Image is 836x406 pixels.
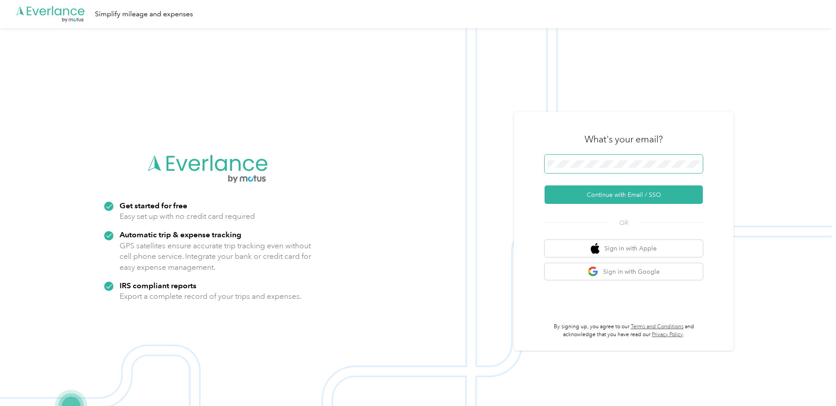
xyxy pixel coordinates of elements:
p: Easy set up with no credit card required [120,211,255,222]
button: Continue with Email / SSO [545,185,703,204]
p: Export a complete record of your trips and expenses. [120,291,302,302]
span: OR [608,218,639,228]
p: GPS satellites ensure accurate trip tracking even without cell phone service. Integrate your bank... [120,240,312,273]
button: apple logoSign in with Apple [545,240,703,257]
img: google logo [588,266,599,277]
img: apple logo [591,243,600,254]
strong: IRS compliant reports [120,281,196,290]
h3: What's your email? [585,133,663,145]
strong: Get started for free [120,201,187,210]
button: google logoSign in with Google [545,263,703,280]
strong: Automatic trip & expense tracking [120,230,241,239]
div: Simplify mileage and expenses [95,9,193,20]
a: Terms and Conditions [631,323,683,330]
p: By signing up, you agree to our and acknowledge that you have read our . [545,323,703,338]
a: Privacy Policy [652,331,683,338]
